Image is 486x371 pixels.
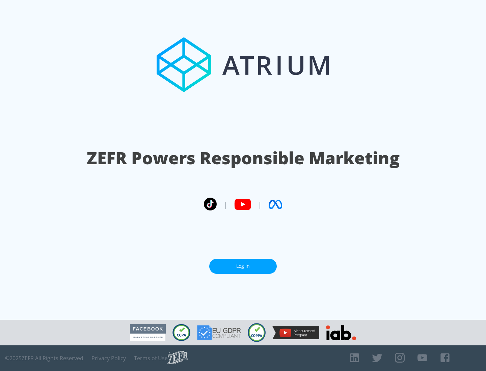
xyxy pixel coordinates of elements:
img: Facebook Marketing Partner [130,324,166,341]
img: YouTube Measurement Program [272,326,319,339]
span: | [258,199,262,209]
a: Privacy Policy [91,355,126,362]
span: | [223,199,227,209]
img: GDPR Compliant [197,325,241,340]
img: IAB [326,325,356,340]
span: © 2025 ZEFR All Rights Reserved [5,355,83,362]
a: Log In [209,259,277,274]
h1: ZEFR Powers Responsible Marketing [87,146,400,170]
img: COPPA Compliant [248,323,266,342]
img: CCPA Compliant [172,324,190,341]
a: Terms of Use [134,355,168,362]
